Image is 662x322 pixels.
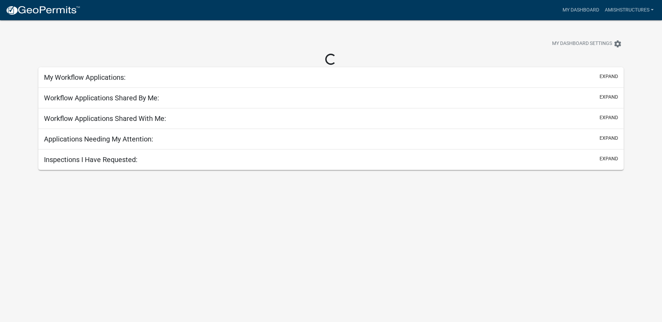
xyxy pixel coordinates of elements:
[600,135,618,142] button: expand
[600,73,618,80] button: expand
[600,93,618,101] button: expand
[44,73,126,82] h5: My Workflow Applications:
[600,155,618,162] button: expand
[44,155,137,164] h5: Inspections I Have Requested:
[44,94,159,102] h5: Workflow Applications Shared By Me:
[600,114,618,121] button: expand
[44,114,166,123] h5: Workflow Applications Shared With Me:
[552,40,612,48] span: My Dashboard Settings
[546,37,627,51] button: My Dashboard Settingssettings
[560,3,602,17] a: My Dashboard
[44,135,153,143] h5: Applications Needing My Attention:
[602,3,656,17] a: amishstructures
[613,40,622,48] i: settings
